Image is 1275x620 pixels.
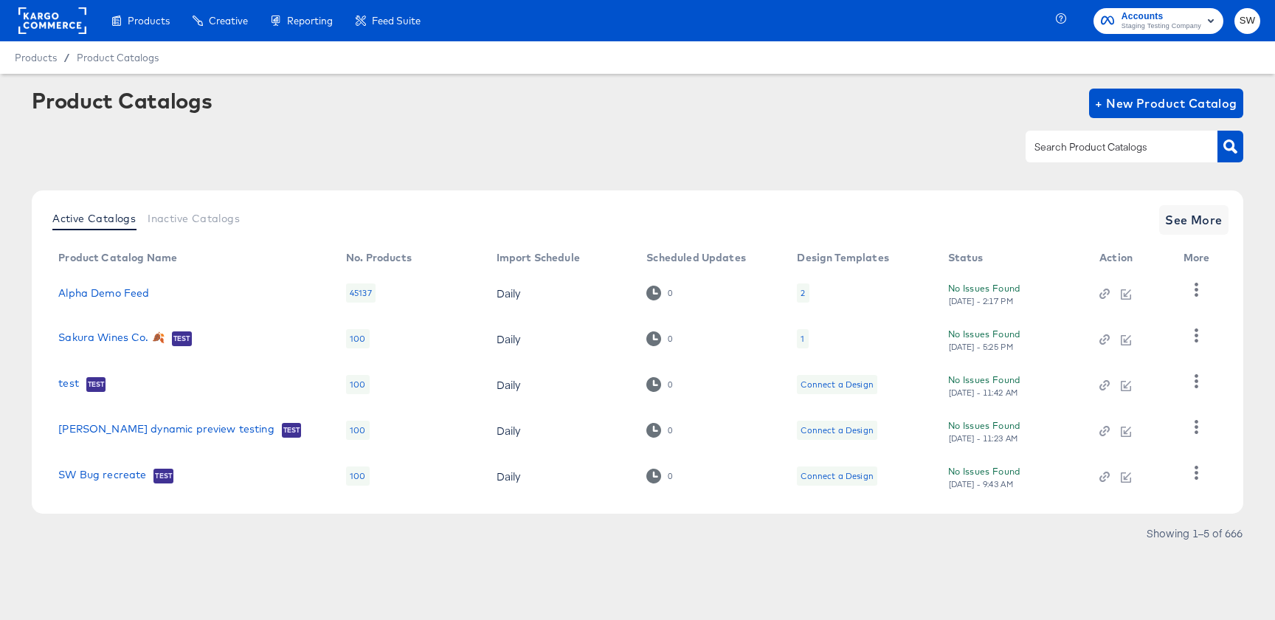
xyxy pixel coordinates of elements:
[58,469,146,483] a: SW Bug recreate
[1122,9,1201,24] span: Accounts
[58,331,165,346] a: Sakura Wines Co. 🍂
[497,252,580,263] div: Import Schedule
[801,333,804,345] div: 1
[1240,13,1254,30] span: SW
[346,252,412,263] div: No. Products
[209,15,248,27] span: Creative
[58,287,149,299] a: Alpha Demo Feed
[153,470,173,482] span: Test
[346,375,369,394] div: 100
[801,424,873,436] div: Connect a Design
[58,377,79,392] a: test
[797,283,809,303] div: 2
[667,334,673,344] div: 0
[52,213,136,224] span: Active Catalogs
[646,469,672,483] div: 0
[1159,205,1229,235] button: See More
[797,329,808,348] div: 1
[372,15,421,27] span: Feed Suite
[1165,210,1223,230] span: See More
[172,333,192,345] span: Test
[667,471,673,481] div: 0
[936,247,1088,270] th: Status
[346,466,369,486] div: 100
[667,425,673,435] div: 0
[485,453,635,499] td: Daily
[646,423,672,437] div: 0
[485,362,635,407] td: Daily
[15,52,57,63] span: Products
[801,470,873,482] div: Connect a Design
[667,379,673,390] div: 0
[797,466,877,486] div: Connect a Design
[1172,247,1228,270] th: More
[1089,89,1243,118] button: + New Product Catalog
[646,331,672,345] div: 0
[1234,8,1260,34] button: SW
[1095,93,1237,114] span: + New Product Catalog
[485,407,635,453] td: Daily
[667,288,673,298] div: 0
[797,421,877,440] div: Connect a Design
[148,213,240,224] span: Inactive Catalogs
[128,15,170,27] span: Products
[287,15,333,27] span: Reporting
[1093,8,1223,34] button: AccountsStaging Testing Company
[485,270,635,316] td: Daily
[797,252,888,263] div: Design Templates
[86,379,106,390] span: Test
[1146,528,1243,538] div: Showing 1–5 of 666
[1122,21,1201,32] span: Staging Testing Company
[646,252,746,263] div: Scheduled Updates
[57,52,77,63] span: /
[58,252,177,263] div: Product Catalog Name
[485,316,635,362] td: Daily
[282,424,302,436] span: Test
[646,377,672,391] div: 0
[346,283,376,303] div: 45137
[1088,247,1171,270] th: Action
[58,423,274,438] a: [PERSON_NAME] dynamic preview testing
[1032,139,1189,156] input: Search Product Catalogs
[797,375,877,394] div: Connect a Design
[346,421,369,440] div: 100
[32,89,212,112] div: Product Catalogs
[646,286,672,300] div: 0
[801,287,805,299] div: 2
[801,379,873,390] div: Connect a Design
[77,52,159,63] a: Product Catalogs
[346,329,369,348] div: 100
